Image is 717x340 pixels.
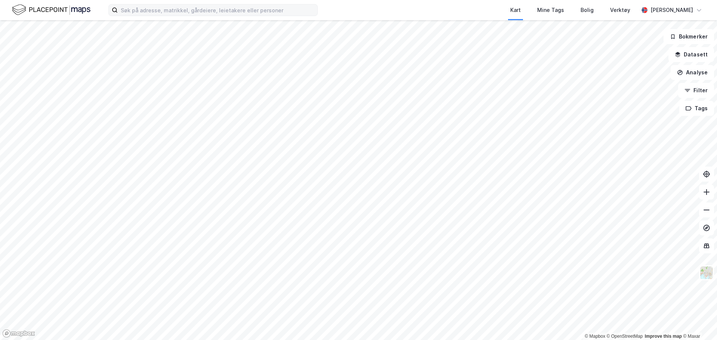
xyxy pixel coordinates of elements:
[680,304,717,340] iframe: Chat Widget
[118,4,317,16] input: Søk på adresse, matrikkel, gårdeiere, leietakere eller personer
[537,6,564,15] div: Mine Tags
[650,6,693,15] div: [PERSON_NAME]
[610,6,630,15] div: Verktøy
[510,6,521,15] div: Kart
[12,3,90,16] img: logo.f888ab2527a4732fd821a326f86c7f29.svg
[581,6,594,15] div: Bolig
[680,304,717,340] div: Kontrollprogram for chat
